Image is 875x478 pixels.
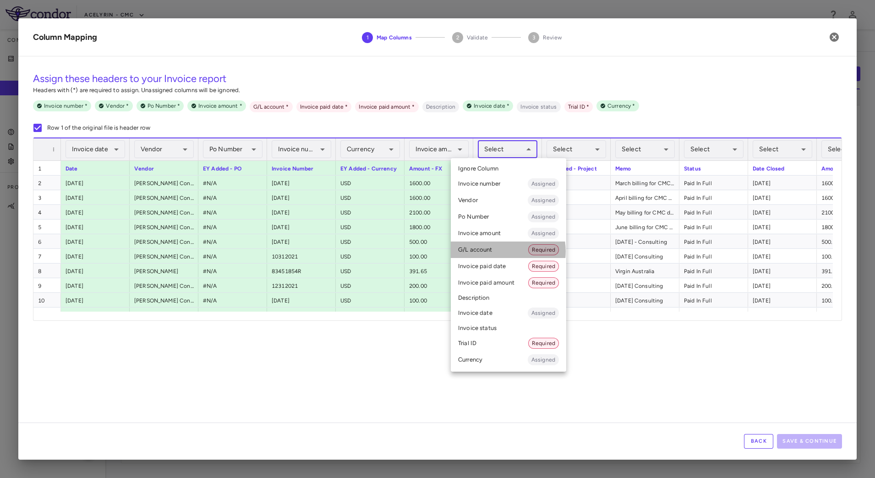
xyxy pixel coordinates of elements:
[529,246,558,254] span: Required
[528,356,559,364] span: Assigned
[528,213,559,221] span: Assigned
[528,229,559,237] span: Assigned
[451,176,566,192] li: Invoice number
[529,279,558,287] span: Required
[451,192,566,209] li: Vendor
[451,275,566,291] li: Invoice paid amount
[451,321,566,335] li: Invoice status
[529,339,558,347] span: Required
[451,352,566,368] li: Currency
[451,209,566,225] li: Po Number
[529,262,558,270] span: Required
[451,242,566,258] li: G/L account
[451,258,566,275] li: Invoice paid date
[528,309,559,317] span: Assigned
[528,180,559,188] span: Assigned
[451,335,566,352] li: Trial ID
[528,196,559,204] span: Assigned
[458,165,498,173] span: Ignore Column
[451,225,566,242] li: Invoice amount
[451,305,566,321] li: Invoice date
[451,291,566,305] li: Description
